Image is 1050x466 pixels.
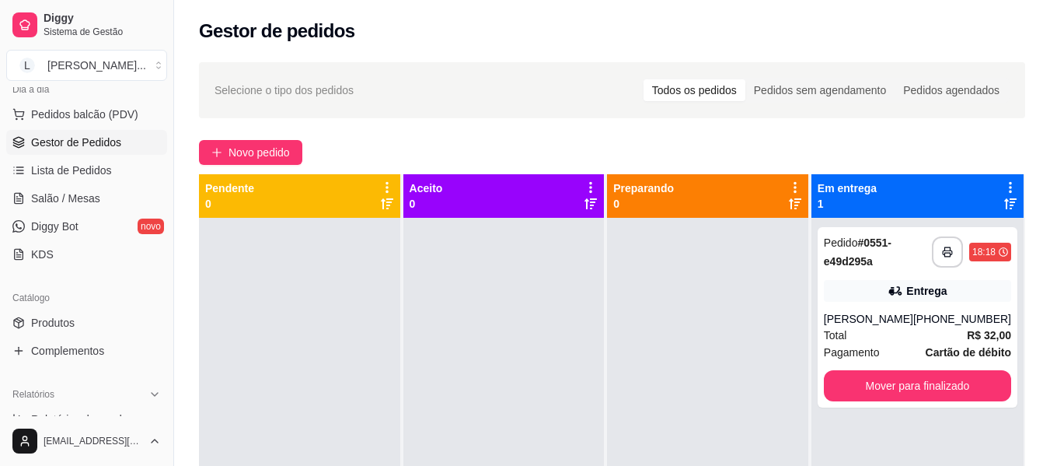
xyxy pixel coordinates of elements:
[31,412,134,427] span: Relatórios de vendas
[824,237,858,249] span: Pedido
[6,422,167,460] button: [EMAIL_ADDRESS][DOMAIN_NAME]
[410,196,443,212] p: 0
[6,77,167,102] div: Dia a dia
[6,338,167,363] a: Complementos
[6,407,167,432] a: Relatórios de vendas
[31,107,138,122] span: Pedidos balcão (PDV)
[31,315,75,331] span: Produtos
[913,311,1011,327] div: [PHONE_NUMBER]
[31,163,112,178] span: Lista de Pedidos
[824,344,880,361] span: Pagamento
[199,19,355,44] h2: Gestor de pedidos
[31,135,121,150] span: Gestor de Pedidos
[745,79,895,101] div: Pedidos sem agendamento
[818,196,877,212] p: 1
[6,130,167,155] a: Gestor de Pedidos
[6,50,167,81] button: Select a team
[31,343,104,359] span: Complementos
[6,6,167,44] a: DiggySistema de Gestão
[19,58,35,73] span: L
[6,286,167,310] div: Catálogo
[824,311,913,327] div: [PERSON_NAME]
[410,180,443,196] p: Aceito
[211,147,222,158] span: plus
[613,180,674,196] p: Preparando
[972,246,996,258] div: 18:18
[44,26,161,38] span: Sistema de Gestão
[47,58,146,73] div: [PERSON_NAME] ...
[613,196,674,212] p: 0
[6,214,167,239] a: Diggy Botnovo
[12,388,54,401] span: Relatórios
[44,12,161,26] span: Diggy
[824,237,891,268] strong: # 0551-e49d295a
[6,158,167,183] a: Lista de Pedidos
[228,144,290,161] span: Novo pedido
[44,435,142,447] span: [EMAIL_ADDRESS][DOMAIN_NAME]
[6,310,167,335] a: Produtos
[644,79,745,101] div: Todos os pedidos
[31,219,78,234] span: Diggy Bot
[31,191,100,206] span: Salão / Mesas
[31,247,54,262] span: KDS
[967,329,1011,342] strong: R$ 32,00
[926,346,1011,359] strong: Cartão de débito
[906,283,947,299] div: Entrega
[205,180,254,196] p: Pendente
[6,186,167,211] a: Salão / Mesas
[199,140,302,165] button: Novo pedido
[818,180,877,196] p: Em entrega
[895,79,1008,101] div: Pedidos agendados
[205,196,254,212] p: 0
[824,370,1011,401] button: Mover para finalizado
[215,82,354,99] span: Selecione o tipo dos pedidos
[6,242,167,267] a: KDS
[824,327,847,344] span: Total
[6,102,167,127] button: Pedidos balcão (PDV)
